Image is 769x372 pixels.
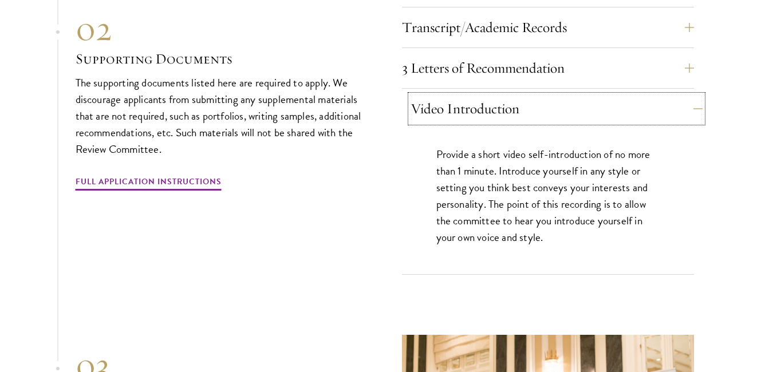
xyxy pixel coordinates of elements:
p: Provide a short video self-introduction of no more than 1 minute. Introduce yourself in any style... [436,146,660,246]
h3: Supporting Documents [76,49,368,69]
a: Full Application Instructions [76,175,222,192]
button: Transcript/Academic Records [402,14,694,41]
p: The supporting documents listed here are required to apply. We discourage applicants from submitt... [76,74,368,157]
div: 02 [76,8,368,49]
button: 3 Letters of Recommendation [402,54,694,82]
button: Video Introduction [411,95,703,122]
